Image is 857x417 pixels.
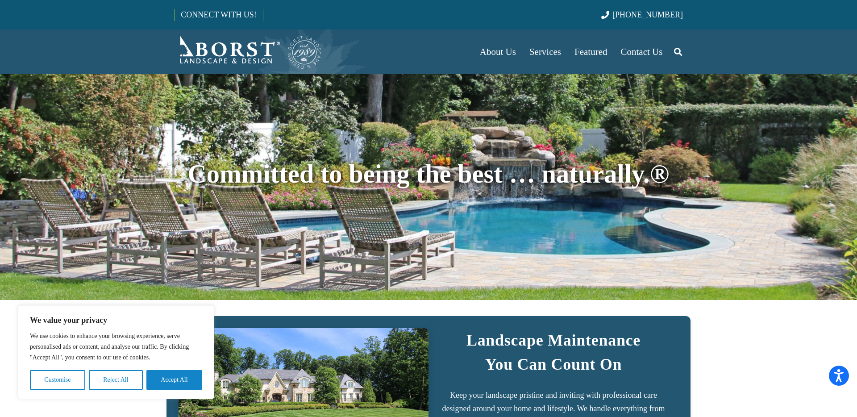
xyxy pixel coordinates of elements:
[18,305,214,399] div: We value your privacy
[669,41,687,63] a: Search
[574,46,607,57] span: Featured
[614,29,670,74] a: Contact Us
[89,370,143,390] button: Reject All
[601,10,683,19] a: [PHONE_NUMBER]
[621,46,663,57] span: Contact Us
[175,4,262,25] a: CONNECT WITH US!
[523,29,568,74] a: Services
[568,29,614,74] a: Featured
[30,331,202,363] p: We use cookies to enhance your browsing experience, serve personalised ads or content, and analys...
[30,315,202,325] p: We value your privacy
[473,29,523,74] a: About Us
[30,370,85,390] button: Customise
[188,159,670,188] span: Committed to being the best … naturally.®
[612,10,683,19] span: [PHONE_NUMBER]
[480,46,516,57] span: About Us
[485,355,622,373] strong: You Can Count On
[529,46,561,57] span: Services
[146,370,202,390] button: Accept All
[174,34,322,70] a: Borst-Logo
[466,331,641,349] strong: Landscape Maintenance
